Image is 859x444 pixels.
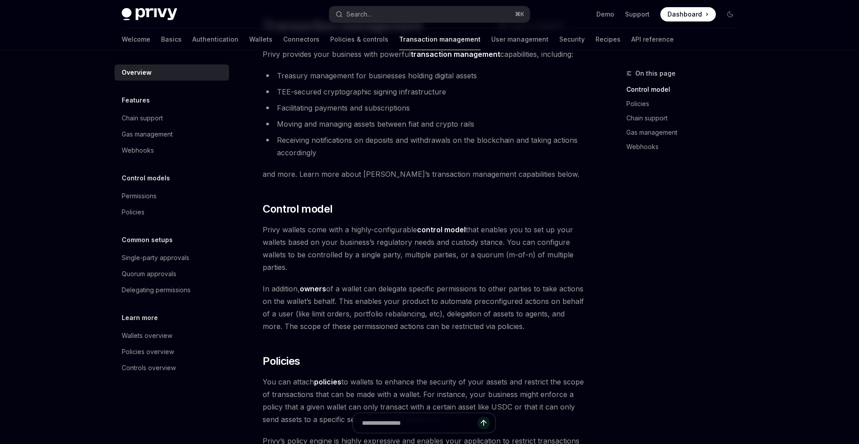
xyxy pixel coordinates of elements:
li: Moving and managing assets between fiat and crypto rails [263,118,585,130]
div: Overview [122,67,152,78]
a: Policies [626,97,744,111]
strong: transaction management [411,50,500,59]
a: Welcome [122,29,150,50]
a: Quorum approvals [115,266,229,282]
h5: Learn more [122,312,158,323]
a: Webhooks [626,140,744,154]
div: Controls overview [122,363,176,373]
a: Basics [161,29,182,50]
h5: Control models [122,173,170,184]
h5: Common setups [122,235,173,245]
div: Search... [346,9,371,20]
a: Overview [115,64,229,81]
a: Gas management [626,125,744,140]
img: dark logo [122,8,177,21]
button: Open search [329,6,530,22]
a: Control model [626,82,744,97]
button: Toggle dark mode [723,7,737,21]
a: Support [625,10,650,19]
a: Transaction management [399,29,481,50]
span: Policies [263,354,300,368]
a: Single-party approvals [115,250,229,266]
h5: Features [122,95,150,106]
a: Dashboard [660,7,716,21]
a: control model [417,225,466,235]
span: ⌘ K [515,11,524,18]
span: and more. Learn more about [PERSON_NAME]’s transaction management capabilities below. [263,168,585,180]
a: Policies overview [115,344,229,360]
li: Receiving notifications on deposits and withdrawals on the blockchain and taking actions accordingly [263,134,585,159]
a: Gas management [115,126,229,142]
a: Policies [115,204,229,220]
a: Policies & controls [330,29,388,50]
a: Demo [596,10,614,19]
span: You can attach to wallets to enhance the security of your assets and restrict the scope of transa... [263,376,585,426]
div: Chain support [122,113,163,124]
div: Delegating permissions [122,285,191,295]
li: Facilitating payments and subscriptions [263,102,585,114]
a: Webhooks [115,142,229,158]
a: Wallets [249,29,272,50]
span: Dashboard [668,10,702,19]
a: User management [491,29,549,50]
a: API reference [631,29,674,50]
a: Connectors [283,29,319,50]
a: Authentication [192,29,238,50]
span: Privy wallets come with a highly-configurable that enables you to set up your wallets based on yo... [263,223,585,273]
div: Gas management [122,129,173,140]
a: Security [559,29,585,50]
div: Wallets overview [122,330,172,341]
li: Treasury management for businesses holding digital assets [263,69,585,82]
a: Controls overview [115,360,229,376]
span: In addition, of a wallet can delegate specific permissions to other parties to take actions on th... [263,282,585,333]
a: Delegating permissions [115,282,229,298]
a: Chain support [115,110,229,126]
a: Recipes [595,29,621,50]
div: Single-party approvals [122,252,189,263]
div: Policies overview [122,346,174,357]
li: TEE-secured cryptographic signing infrastructure [263,85,585,98]
a: Permissions [115,188,229,204]
button: Send message [477,417,490,429]
span: Privy provides your business with powerful capabilities, including: [263,48,585,60]
a: policies [314,377,341,387]
a: Chain support [626,111,744,125]
div: Policies [122,207,145,218]
div: Quorum approvals [122,269,176,279]
a: Wallets overview [115,328,229,344]
a: owners [300,284,326,294]
input: Ask a question... [362,413,477,433]
span: On this page [635,68,676,79]
span: Control model [263,202,332,216]
div: Permissions [122,191,157,201]
div: Webhooks [122,145,154,156]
